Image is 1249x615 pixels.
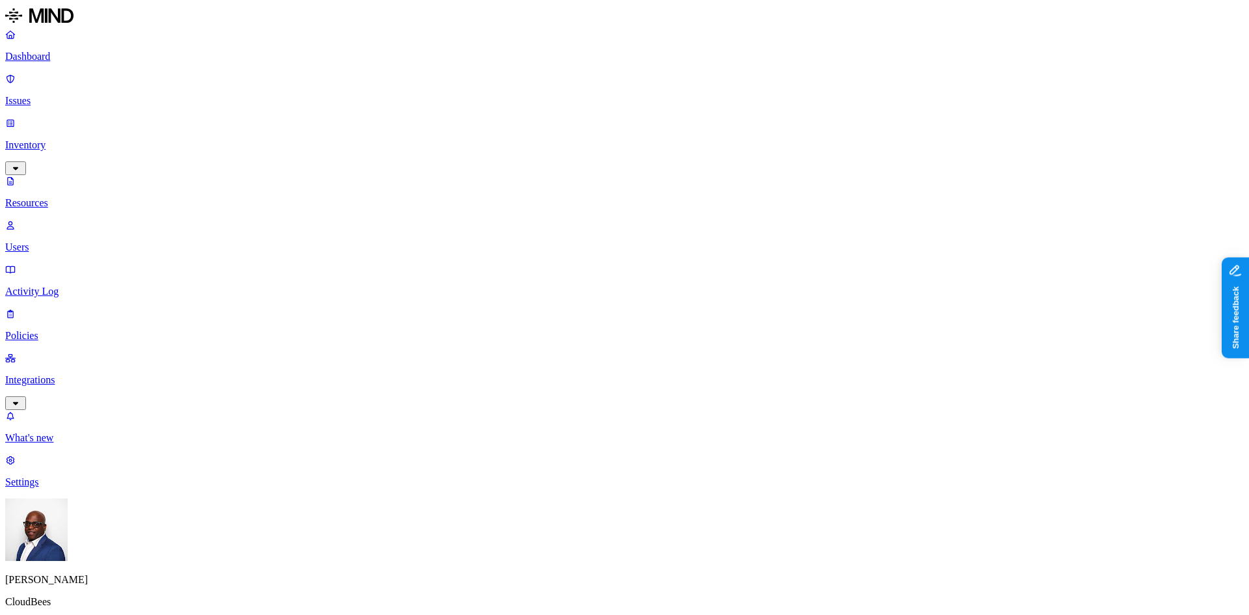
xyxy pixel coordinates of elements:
img: MIND [5,5,74,26]
p: Dashboard [5,51,1244,62]
a: Users [5,219,1244,253]
p: Resources [5,197,1244,209]
a: What's new [5,410,1244,444]
a: MIND [5,5,1244,29]
p: Users [5,241,1244,253]
p: Inventory [5,139,1244,151]
a: Policies [5,308,1244,342]
a: Inventory [5,117,1244,173]
p: Issues [5,95,1244,107]
a: Settings [5,454,1244,488]
p: Policies [5,330,1244,342]
p: Activity Log [5,286,1244,297]
p: CloudBees [5,596,1244,608]
img: Gregory Thomas [5,499,68,561]
a: Integrations [5,352,1244,408]
p: Integrations [5,374,1244,386]
p: Settings [5,476,1244,488]
a: Resources [5,175,1244,209]
a: Dashboard [5,29,1244,62]
a: Issues [5,73,1244,107]
p: What's new [5,432,1244,444]
a: Activity Log [5,264,1244,297]
iframe: Marker.io feedback button [1222,257,1249,358]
